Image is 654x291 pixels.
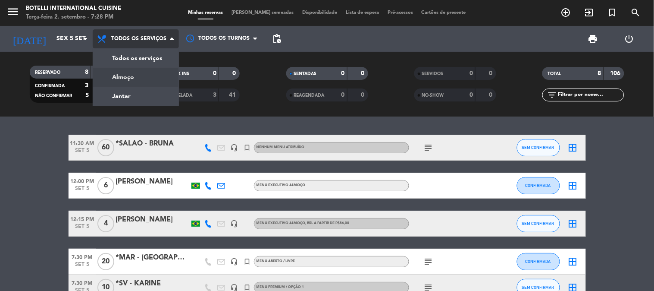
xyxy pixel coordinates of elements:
[548,72,561,76] span: TOTAL
[85,69,88,75] strong: 8
[568,180,578,191] i: border_all
[423,142,434,153] i: subject
[85,82,88,89] strong: 3
[547,90,557,100] i: filter_list
[26,4,121,13] div: Botelli International Cuisine
[35,94,72,98] span: NÃO CONFIRMAR
[69,224,96,234] span: set 5
[469,92,473,98] strong: 0
[257,285,304,289] span: MENU PREMIUM / OPÇÃO 1
[97,177,114,194] span: 6
[610,70,623,76] strong: 106
[233,70,238,76] strong: 0
[6,5,19,21] button: menu
[69,186,96,196] span: set 5
[272,34,282,44] span: pending_actions
[116,176,189,187] div: [PERSON_NAME]
[97,253,114,270] span: 20
[213,70,216,76] strong: 0
[294,93,325,98] span: REAGENDADA
[489,92,494,98] strong: 0
[35,84,65,88] span: CONFIRMADA
[526,183,551,188] span: CONFIRMADA
[298,10,341,15] span: Disponibilidade
[26,13,121,22] div: Terça-feira 2. setembro - 7:28 PM
[422,72,444,76] span: SERVIDOS
[361,70,366,76] strong: 0
[80,34,91,44] i: arrow_drop_down
[306,221,350,225] span: , BRL a partir de R$86,00
[598,70,601,76] strong: 8
[561,7,571,18] i: add_circle_outline
[631,7,641,18] i: search
[423,256,434,267] i: subject
[229,92,238,98] strong: 41
[557,90,624,100] input: Filtrar por nome...
[607,7,618,18] i: turned_in_not
[213,92,216,98] strong: 3
[116,278,189,289] div: *SV - KARINE
[422,93,444,98] span: NO-SHOW
[69,262,96,272] span: set 5
[93,68,178,87] a: Almoço
[244,144,251,152] i: turned_in_not
[166,93,192,98] span: CANCELADA
[341,10,383,15] span: Lista de espera
[517,177,560,194] button: CONFIRMADA
[522,145,554,150] span: SEM CONFIRMAR
[93,87,178,106] a: Jantar
[244,258,251,266] i: turned_in_not
[85,92,89,98] strong: 5
[257,183,306,187] span: MENU EXECUTIVO ALMOÇO
[116,138,189,149] div: *SALAO - BRUNA
[93,49,178,68] a: Todos os serviços
[584,7,595,18] i: exit_to_app
[341,70,345,76] strong: 0
[361,92,366,98] strong: 0
[69,148,96,158] span: set 5
[6,5,19,18] i: menu
[231,144,238,152] i: headset_mic
[489,70,494,76] strong: 0
[69,176,96,186] span: 12:00 PM
[294,72,317,76] span: SENTADAS
[116,252,189,263] div: *MAR - [GEOGRAPHIC_DATA]
[257,221,350,225] span: MENU EXECUTIVO ALMOÇO
[341,92,345,98] strong: 0
[69,252,96,262] span: 7:30 PM
[526,259,551,264] span: CONFIRMADA
[111,36,166,42] span: Todos os serviços
[231,220,238,228] i: headset_mic
[184,10,227,15] span: Minhas reservas
[624,34,635,44] i: power_settings_new
[257,259,295,263] span: MENU ABERTO / LIVRE
[69,214,96,224] span: 12:15 PM
[522,285,554,290] span: SEM CONFIRMAR
[35,70,60,75] span: RESERVADO
[69,138,96,148] span: 11:30 AM
[517,215,560,232] button: SEM CONFIRMAR
[517,139,560,156] button: SEM CONFIRMAR
[568,218,578,229] i: border_all
[469,70,473,76] strong: 0
[97,215,114,232] span: 4
[588,34,598,44] span: print
[6,29,52,48] i: [DATE]
[522,221,554,226] span: SEM CONFIRMAR
[231,258,238,266] i: headset_mic
[611,26,648,52] div: LOG OUT
[97,139,114,156] span: 60
[383,10,417,15] span: Pré-acessos
[517,253,560,270] button: CONFIRMADA
[69,278,96,288] span: 7:30 PM
[257,145,305,149] span: Nenhum menu atribuído
[568,142,578,153] i: border_all
[417,10,470,15] span: Cartões de presente
[568,256,578,267] i: border_all
[227,10,298,15] span: [PERSON_NAME] semeadas
[116,214,189,225] div: [PERSON_NAME]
